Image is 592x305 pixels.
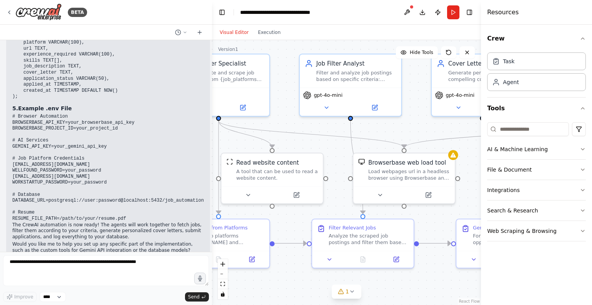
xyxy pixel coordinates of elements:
span: 1 [346,288,349,295]
button: Start a new chat [193,28,206,37]
div: Login to job platforms ([DOMAIN_NAME] and [DOMAIN_NAME]) using credentials from environment varia... [184,233,264,246]
button: Web Scraping & Browsing [487,221,586,241]
button: Click to speak your automation idea [194,273,206,284]
strong: Example .env File [18,105,72,111]
button: fit view [218,279,228,289]
button: Open in side panel [273,190,320,200]
button: 1 [332,285,362,299]
h3: 5. [12,104,204,112]
div: Version 1 [218,46,238,52]
div: Filter and analyze job postings based on specific criteria: experience level (1-3 years), role ty... [316,69,397,83]
button: File & Document [487,160,586,180]
div: BrowserbaseLoadToolBrowserbase web load toolLoad webpages url in a headless browser using Browser... [353,153,456,204]
button: toggle interactivity [218,289,228,299]
div: Filter Relevant JobsAnalyze the scraped job postings and filter them based on the specified crite... [311,219,414,268]
div: Agent [503,78,519,86]
button: Open in side panel [351,103,398,113]
button: Hide left sidebar [217,7,227,18]
button: Crew [487,28,586,49]
span: gpt-4o-mini [314,92,343,99]
div: Job Filter Analyst [316,59,397,67]
g: Edge from 3b399587-88ad-408f-a542-ab677639b7ff to bb785609-f202-4609-95a4-2cc14c020ad7 [214,121,222,214]
div: Generate personalized, compelling cover letters for each filtered job opportunity using the candi... [448,69,528,83]
div: Fetch Jobs from Platforms [184,224,247,231]
g: Edge from 3b399587-88ad-408f-a542-ab677639b7ff to bd3fe805-8af7-431f-aa29-6fb6071c39f9 [214,121,276,148]
div: A tool that can be used to read a website content. [236,168,318,181]
button: Hide right sidebar [464,7,475,18]
button: No output available [201,254,236,265]
button: Tools [487,98,586,119]
div: React Flow controls [218,259,228,299]
button: AI & Machine Learning [487,139,586,159]
button: Integrations [487,180,586,200]
div: Job Fetcher Specialist [184,59,264,67]
button: Open in side panel [219,103,266,113]
button: Hide Tools [396,46,438,59]
button: Visual Editor [215,28,253,37]
div: Crew [487,49,586,97]
p: Would you like me to help you set up any specific part of the implementation, such as the custom ... [12,241,204,253]
button: zoom out [218,269,228,279]
div: Tools [487,119,586,248]
div: For each filtered job opportunity, read the candidate's resume from the specified file path and g... [473,233,553,246]
h4: Resources [487,8,519,17]
div: Browserbase web load tool [368,158,446,167]
div: Fetch Jobs from PlatformsLogin to job platforms ([DOMAIN_NAME] and [DOMAIN_NAME]) using credentia... [167,219,270,268]
g: Edge from 7f255c0d-a744-4672-8f30-b82f78e12c59 to 24626f6f-0b06-4652-ad00-f0f45cf1edc3 [419,239,451,247]
div: Cover Letter Writer [448,59,528,67]
div: Read website content [236,158,299,167]
img: Logo [15,3,62,21]
button: Open in side panel [405,190,452,200]
div: Cover Letter WriterGenerate personalized, compelling cover letters for each filtered job opportun... [431,54,534,117]
span: gpt-4o-mini [446,92,475,99]
div: Filter Relevant Jobs [329,224,376,231]
g: Edge from f7a9cf7a-ddc6-4310-b0ec-745f16c1d93b to 7f255c0d-a744-4672-8f30-b82f78e12c59 [346,121,367,214]
div: Task [503,57,515,65]
div: Generate Tailored Cover LettersFor each filtered job opportunity, read the candidate's resume fro... [456,219,558,268]
img: ScrapeWebsiteTool [226,158,233,165]
button: Improve [3,292,37,302]
button: Open in side panel [382,254,410,265]
button: Open in side panel [238,254,266,265]
span: Hide Tools [410,49,433,56]
div: Load webpages url in a headless browser using Browserbase and return the contents [368,168,450,181]
div: Job Filter AnalystFilter and analyze job postings based on specific criteria: experience level (1... [299,54,402,117]
button: Send [185,292,209,302]
div: ScrapeWebsiteToolRead website contentA tool that can be used to read a website content. [220,153,323,204]
button: Execution [253,28,285,37]
div: BETA [68,8,87,17]
a: React Flow attribution [459,299,480,303]
code: CREATE TABLE job_applications ( id SERIAL PRIMARY KEY, job_id VARCHAR(255) UNIQUE, title VARCHAR(... [12,10,118,99]
button: Switch to previous chat [172,28,190,37]
div: Job Fetcher SpecialistAuthenticate and scrape job postings from {job_platforms} including Wellfou... [167,54,270,117]
button: Search & Research [487,201,586,221]
g: Edge from bb785609-f202-4609-95a4-2cc14c020ad7 to 7f255c0d-a744-4672-8f30-b82f78e12c59 [275,239,307,247]
g: Edge from 3b399587-88ad-408f-a542-ab677639b7ff to d95914a9-d49a-4a28-999f-6806e98196d3 [214,121,408,148]
div: Generate Tailored Cover Letters [473,224,552,231]
div: Authenticate and scrape job postings from {job_platforms} including Wellfound and Work at a Start... [184,69,264,83]
code: # Browser Automation BROWSERBASE_API_KEY=your_browserbase_api_key BROWSERBASE_PROJECT_ID=your_pro... [12,114,204,221]
button: No output available [345,254,380,265]
button: zoom in [218,259,228,269]
p: The CrewAI automation is now ready! The agents will work together to fetch jobs, filter them acco... [12,222,204,240]
div: Analyze the scraped job postings and filter them based on the specified criteria: experience leve... [329,233,409,246]
span: Improve [14,294,33,300]
img: BrowserbaseLoadTool [358,158,365,165]
nav: breadcrumb [240,8,327,16]
span: Send [188,294,200,300]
